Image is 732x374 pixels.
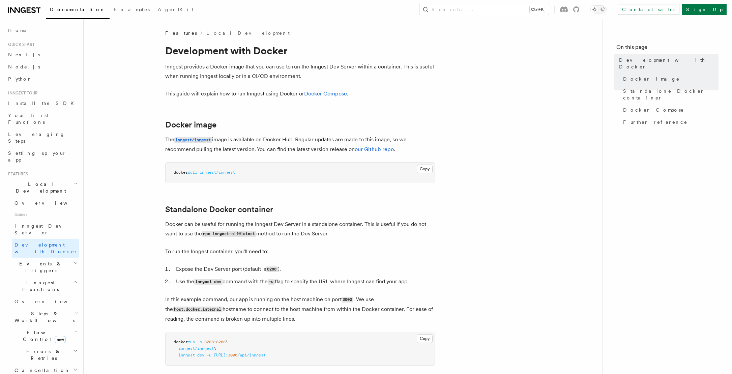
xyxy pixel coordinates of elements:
[530,6,545,13] kbd: Ctrl+K
[12,367,70,374] span: Cancellation
[12,239,79,258] a: Development with Docker
[188,340,195,344] span: run
[5,171,28,177] span: Features
[207,353,211,357] span: -u
[197,340,202,344] span: -p
[5,49,79,61] a: Next.js
[188,170,197,175] span: pull
[419,4,549,15] button: Search...Ctrl+K
[165,135,435,154] p: The image is available on Docker Hub. Regular updates are made to this image, so we recommend pul...
[14,200,84,206] span: Overview
[623,119,687,125] span: Further reference
[620,85,719,104] a: Standalone Docker container
[623,107,684,113] span: Docker Compose
[8,100,78,106] span: Install the SDK
[620,104,719,116] a: Docker Compose
[228,353,237,357] span: 3000
[194,279,223,285] code: inngest dev
[202,231,256,237] code: npx inngest-cli@latest
[618,4,679,15] a: Contact sales
[165,30,197,36] span: Features
[5,147,79,166] a: Setting up your app
[165,45,435,57] h1: Development with Docker
[165,62,435,81] p: Inngest provides a Docker image that you can use to run the Inngest Dev Server within a container...
[226,340,228,344] span: \
[14,242,78,254] span: Development with Docker
[154,2,198,18] a: AgentKit
[237,353,266,357] span: /api/inngest
[5,277,79,295] button: Inngest Functions
[266,266,278,272] code: 8288
[165,120,216,130] a: Docker image
[165,247,435,256] p: To run the Inngest container, you'll need to:
[5,109,79,128] a: Your first Functions
[5,260,74,274] span: Events & Triggers
[5,181,74,194] span: Local Development
[214,346,216,351] span: \
[616,54,719,73] a: Development with Docker
[12,209,79,220] span: Guides
[682,4,727,15] a: Sign Up
[8,27,27,34] span: Home
[5,97,79,109] a: Install the SDK
[619,57,719,70] span: Development with Docker
[5,128,79,147] a: Leveraging Steps
[417,334,433,343] button: Copy
[178,353,195,357] span: inngest
[8,76,33,82] span: Python
[46,2,110,19] a: Documentation
[12,220,79,239] a: Inngest Dev Server
[5,61,79,73] a: Node.js
[12,348,73,362] span: Errors & Retries
[206,30,290,36] a: Local Development
[214,353,228,357] span: [URL]:
[216,340,226,344] span: 8288
[417,165,433,173] button: Copy
[110,2,154,18] a: Examples
[8,64,40,69] span: Node.js
[5,24,79,36] a: Home
[14,299,84,304] span: Overview
[50,7,106,12] span: Documentation
[12,197,79,209] a: Overview
[114,7,150,12] span: Examples
[8,132,65,144] span: Leveraging Steps
[5,73,79,85] a: Python
[12,308,79,326] button: Steps & Workflows
[5,90,38,96] span: Inngest tour
[12,295,79,308] a: Overview
[165,220,435,239] p: Docker can be useful for running the Inngest Dev Server in a standalone container. This is useful...
[55,336,66,343] span: new
[620,116,719,128] a: Further reference
[355,146,394,152] a: our Github repo
[173,307,223,312] code: host.docker.internal
[623,88,719,101] span: Standalone Docker container
[165,89,435,98] p: This guide will explain how to run Inngest using Docker or .
[12,310,75,324] span: Steps & Workflows
[204,340,214,344] span: 8288
[5,258,79,277] button: Events & Triggers
[5,197,79,258] div: Local Development
[623,76,680,82] span: Docker image
[158,7,194,12] span: AgentKit
[5,42,35,47] span: Quick start
[616,43,719,54] h4: On this page
[12,326,79,345] button: Flow Controlnew
[304,90,347,97] a: Docker Compose
[174,277,435,287] li: Use the command with the flag to specify the URL where Inngest can find your app.
[200,170,235,175] span: inngest/inngest
[174,264,435,274] li: Expose the Dev Server port (default is ).
[174,340,188,344] span: docker
[165,205,273,214] a: Standalone Docker container
[8,150,66,163] span: Setting up your app
[174,170,188,175] span: docker
[214,340,216,344] span: :
[8,52,40,57] span: Next.js
[12,329,74,343] span: Flow Control
[14,223,72,235] span: Inngest Dev Server
[620,73,719,85] a: Docker image
[342,297,353,303] code: 3000
[12,345,79,364] button: Errors & Retries
[174,137,212,143] code: inngest/inngest
[197,353,204,357] span: dev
